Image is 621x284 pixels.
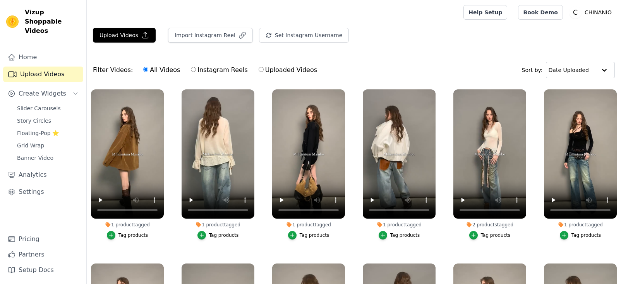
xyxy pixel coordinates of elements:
[469,231,511,240] button: Tag products
[560,231,601,240] button: Tag products
[12,103,83,114] a: Slider Carousels
[259,67,264,72] input: Uploaded Videos
[259,28,349,43] button: Set Instagram Username
[3,247,83,262] a: Partners
[93,28,156,43] button: Upload Videos
[93,61,321,79] div: Filter Videos:
[143,65,180,75] label: All Videos
[390,232,420,238] div: Tag products
[3,50,83,65] a: Home
[182,222,254,228] div: 1 product tagged
[363,222,436,228] div: 1 product tagged
[107,231,148,240] button: Tag products
[190,65,248,75] label: Instagram Reels
[544,222,617,228] div: 1 product tagged
[191,67,196,72] input: Instagram Reels
[12,140,83,151] a: Grid Wrap
[3,231,83,247] a: Pricing
[573,9,578,16] text: C
[522,62,615,78] div: Sort by:
[209,232,239,238] div: Tag products
[571,232,601,238] div: Tag products
[3,86,83,101] button: Create Widgets
[453,222,526,228] div: 2 products tagged
[6,15,19,28] img: Vizup
[17,129,59,137] span: Floating-Pop ⭐
[3,167,83,183] a: Analytics
[272,222,345,228] div: 1 product tagged
[91,222,164,228] div: 1 product tagged
[168,28,253,43] button: Import Instagram Reel
[17,154,53,162] span: Banner Video
[25,8,80,36] span: Vizup Shoppable Videos
[19,89,66,98] span: Create Widgets
[17,104,61,112] span: Slider Carousels
[3,67,83,82] a: Upload Videos
[258,65,317,75] label: Uploaded Videos
[17,142,44,149] span: Grid Wrap
[118,232,148,238] div: Tag products
[463,5,507,20] a: Help Setup
[17,117,51,125] span: Story Circles
[12,152,83,163] a: Banner Video
[379,231,420,240] button: Tag products
[518,5,563,20] a: Book Demo
[197,231,239,240] button: Tag products
[3,184,83,200] a: Settings
[12,128,83,139] a: Floating-Pop ⭐
[300,232,329,238] div: Tag products
[569,5,615,19] button: C CHINANIO
[582,5,615,19] p: CHINANIO
[143,67,148,72] input: All Videos
[3,262,83,278] a: Setup Docs
[288,231,329,240] button: Tag products
[481,232,511,238] div: Tag products
[12,115,83,126] a: Story Circles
